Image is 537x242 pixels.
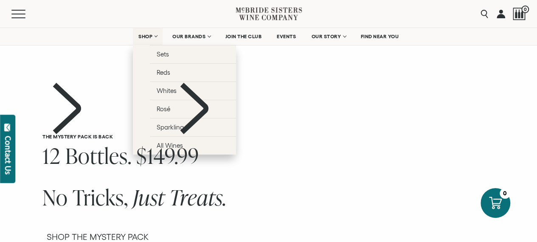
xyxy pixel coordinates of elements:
div: Contact Us [4,136,12,174]
span: OUR BRANDS [172,34,205,39]
span: Tricks, [73,183,128,212]
button: Mobile Menu Trigger [11,10,42,18]
span: JOIN THE CLUB [225,34,262,39]
div: 0 [500,188,510,199]
a: FIND NEAR YOU [355,28,405,45]
a: EVENTS [271,28,301,45]
span: Just [133,183,165,212]
span: FIND NEAR YOU [361,34,399,39]
span: EVENTS [277,34,296,39]
span: Bottles. [65,141,132,170]
a: JOIN THE CLUB [220,28,267,45]
a: Sets [150,45,236,63]
img: account icon [497,10,505,18]
a: OUR STORY [306,28,351,45]
a: SHOP [133,28,163,45]
span: Treats. [169,183,227,212]
a: OUR BRANDS [167,28,216,45]
span: No [42,183,68,212]
span: 12 [42,141,61,170]
span: SHOP THE MYSTERY PACK [47,232,149,242]
span: SHOP [138,34,153,39]
span: OUR STORY [311,34,341,39]
h6: THE MYSTERY PACK IS BACK [42,134,495,140]
span: 0 [521,6,529,13]
span: $149.99 [136,141,199,170]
